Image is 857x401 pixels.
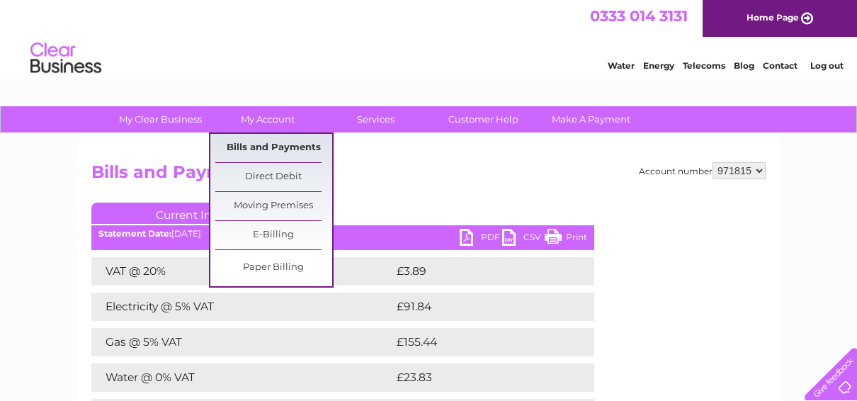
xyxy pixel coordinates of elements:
a: PDF [460,229,502,249]
b: Statement Date: [98,228,171,239]
a: Paper Billing [215,254,332,282]
td: £3.89 [393,257,562,286]
td: £23.83 [393,363,565,392]
td: Gas @ 5% VAT [91,328,393,356]
a: Energy [643,60,674,71]
td: Electricity @ 5% VAT [91,293,393,321]
a: Print [545,229,587,249]
a: Blog [734,60,754,71]
a: Telecoms [683,60,725,71]
a: Customer Help [425,106,542,132]
img: logo.png [30,37,102,80]
td: £155.44 [393,328,568,356]
a: CSV [502,229,545,249]
a: 0333 014 3131 [590,7,688,25]
a: My Clear Business [102,106,219,132]
div: Account number [639,162,766,179]
a: Direct Debit [215,163,332,191]
a: Current Invoice [91,203,304,224]
h2: Bills and Payments [91,162,766,189]
td: £91.84 [393,293,565,321]
td: VAT @ 20% [91,257,393,286]
div: [DATE] [91,229,594,239]
a: Services [317,106,434,132]
td: Water @ 0% VAT [91,363,393,392]
a: Log out [810,60,844,71]
a: My Account [210,106,327,132]
a: E-Billing [215,221,332,249]
div: Clear Business is a trading name of Verastar Limited (registered in [GEOGRAPHIC_DATA] No. 3667643... [95,8,764,69]
a: Make A Payment [533,106,649,132]
a: Bills and Payments [215,134,332,162]
a: Moving Premises [215,192,332,220]
a: Water [608,60,635,71]
a: Contact [763,60,798,71]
